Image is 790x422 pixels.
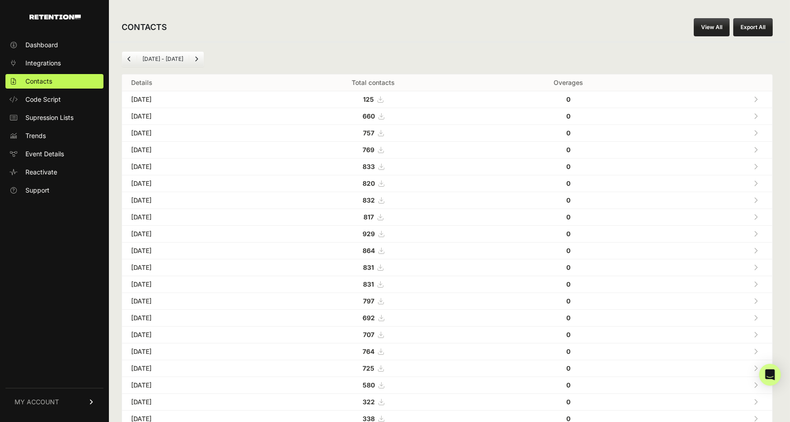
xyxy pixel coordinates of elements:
strong: 833 [363,163,375,170]
strong: 0 [566,398,570,406]
td: [DATE] [122,209,264,226]
strong: 0 [566,348,570,355]
td: [DATE] [122,360,264,377]
td: [DATE] [122,159,264,175]
a: 820 [363,179,384,187]
strong: 0 [566,297,570,305]
strong: 0 [566,129,570,137]
strong: 0 [566,280,570,288]
strong: 322 [363,398,375,406]
strong: 725 [363,364,374,372]
strong: 0 [566,381,570,389]
strong: 817 [363,213,374,221]
strong: 0 [566,179,570,187]
a: 833 [363,163,384,170]
strong: 707 [363,331,374,338]
a: Code Script [5,92,103,107]
td: [DATE] [122,142,264,159]
td: [DATE] [122,276,264,293]
a: 831 [363,280,383,288]
strong: 831 [363,280,374,288]
a: Previous [122,52,137,66]
strong: 125 [363,95,374,103]
span: Code Script [25,95,61,104]
strong: 769 [363,146,374,154]
strong: 0 [566,230,570,238]
strong: 864 [363,247,375,254]
td: [DATE] [122,310,264,327]
strong: 0 [566,247,570,254]
a: 707 [363,331,383,338]
strong: 831 [363,263,374,271]
a: 692 [363,314,384,322]
a: 864 [363,247,384,254]
strong: 0 [566,112,570,120]
td: [DATE] [122,327,264,343]
td: [DATE] [122,125,264,142]
h2: CONTACTS [122,21,167,34]
a: Support [5,183,103,198]
a: 580 [363,381,384,389]
strong: 929 [363,230,375,238]
strong: 0 [566,331,570,338]
strong: 0 [566,146,570,154]
a: Reactivate [5,165,103,179]
img: Retention.com [29,15,81,20]
a: 125 [363,95,383,103]
td: [DATE] [122,259,264,276]
td: [DATE] [122,394,264,411]
a: 769 [363,146,383,154]
a: 817 [363,213,383,221]
a: Dashboard [5,38,103,52]
strong: 757 [363,129,374,137]
span: Reactivate [25,168,57,177]
a: 660 [363,112,384,120]
td: [DATE] [122,175,264,192]
strong: 764 [363,348,374,355]
td: [DATE] [122,108,264,125]
strong: 0 [566,213,570,221]
span: Trends [25,131,46,140]
span: Dashboard [25,40,58,50]
td: [DATE] [122,243,264,259]
td: [DATE] [122,377,264,394]
strong: 0 [566,263,570,271]
span: Support [25,186,49,195]
strong: 660 [363,112,375,120]
span: Supression Lists [25,113,74,122]
span: Integrations [25,59,61,68]
a: 757 [363,129,383,137]
a: 322 [363,398,384,406]
strong: 0 [566,364,570,372]
a: View All [694,18,730,36]
strong: 692 [363,314,375,322]
td: [DATE] [122,293,264,310]
a: Contacts [5,74,103,89]
a: Trends [5,129,103,143]
div: Open Intercom Messenger [759,364,781,386]
strong: 832 [363,196,375,204]
a: 832 [363,196,384,204]
a: 831 [363,263,383,271]
a: 797 [363,297,383,305]
strong: 0 [566,196,570,204]
td: [DATE] [122,343,264,360]
th: Overages [483,74,653,91]
strong: 0 [566,95,570,103]
a: 764 [363,348,383,355]
td: [DATE] [122,91,264,108]
a: 725 [363,364,383,372]
a: 929 [363,230,384,238]
th: Details [122,74,264,91]
strong: 580 [363,381,375,389]
span: Contacts [25,77,52,86]
th: Total contacts [264,74,483,91]
td: [DATE] [122,226,264,243]
strong: 0 [566,163,570,170]
a: MY ACCOUNT [5,388,103,416]
strong: 0 [566,314,570,322]
strong: 797 [363,297,374,305]
span: MY ACCOUNT [15,397,59,407]
span: Event Details [25,149,64,159]
a: Integrations [5,56,103,70]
